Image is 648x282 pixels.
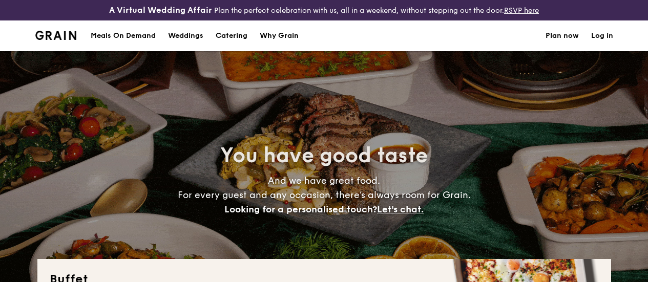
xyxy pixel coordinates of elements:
[178,175,471,215] span: And we have great food. For every guest and any occasion, there’s always room for Grain.
[162,20,210,51] a: Weddings
[91,20,156,51] div: Meals On Demand
[85,20,162,51] a: Meals On Demand
[109,4,212,16] h4: A Virtual Wedding Affair
[224,204,377,215] span: Looking for a personalised touch?
[546,20,579,51] a: Plan now
[210,20,254,51] a: Catering
[35,31,77,40] a: Logotype
[591,20,613,51] a: Log in
[260,20,299,51] div: Why Grain
[377,204,424,215] span: Let's chat.
[216,20,247,51] h1: Catering
[254,20,305,51] a: Why Grain
[220,143,428,168] span: You have good taste
[504,6,539,15] a: RSVP here
[108,4,540,16] div: Plan the perfect celebration with us, all in a weekend, without stepping out the door.
[35,31,77,40] img: Grain
[168,20,203,51] div: Weddings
